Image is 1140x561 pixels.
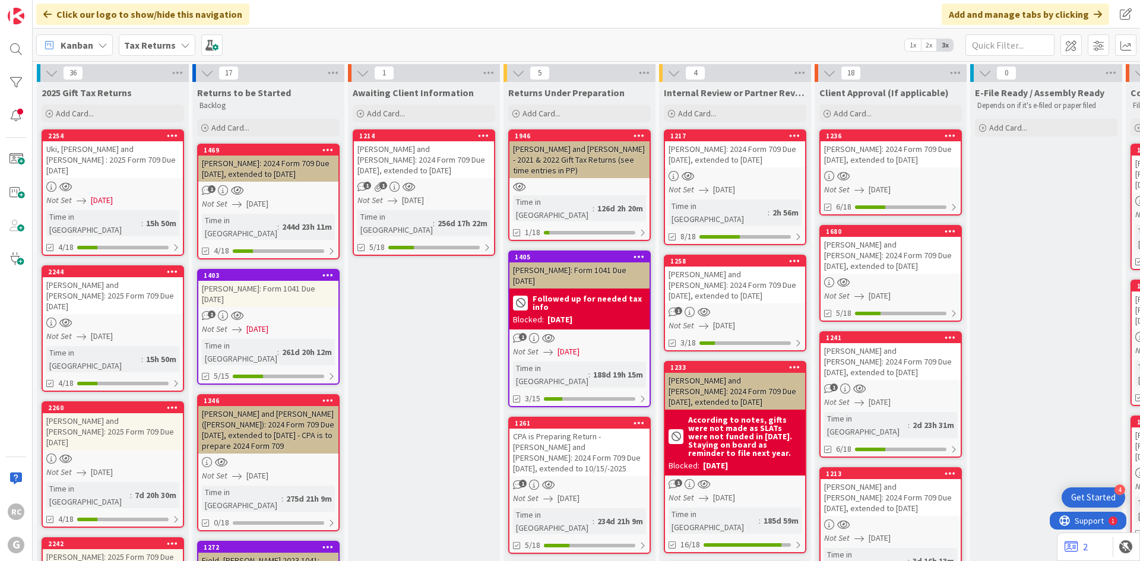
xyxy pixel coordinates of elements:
div: 1233 [670,363,805,372]
div: 275d 21h 9m [283,492,335,505]
span: Add Card... [678,108,716,119]
div: 188d 19h 15m [590,368,646,381]
span: 4 [685,66,705,80]
div: [PERSON_NAME] and [PERSON_NAME]: 2025 Form 709 Due [DATE] [43,413,183,450]
span: Add Card... [989,122,1027,133]
div: 1403 [198,270,338,281]
div: Time in [GEOGRAPHIC_DATA] [46,482,130,508]
b: According to notes, gifts were not made as SLATs were not funded in [DATE]. Staying on board as r... [688,416,802,457]
div: [PERSON_NAME] and [PERSON_NAME]: 2024 Form 709 Due [DATE], extended to [DATE] [665,267,805,303]
div: 1680 [826,227,961,236]
div: [PERSON_NAME]: Form 1041 Due [DATE] [198,281,338,307]
span: [DATE] [869,290,891,302]
span: 4/18 [58,377,74,389]
span: 1/18 [525,226,540,239]
div: 1258 [665,256,805,267]
span: [DATE] [246,470,268,482]
span: [DATE] [869,396,891,408]
img: Visit kanbanzone.com [8,8,24,24]
div: [PERSON_NAME] and [PERSON_NAME]: 2024 Form 709 Due [DATE], extended to [DATE] [354,141,494,178]
span: Internal Review or Partner Review [664,87,806,99]
span: Add Card... [522,108,560,119]
i: Not Set [357,195,383,205]
span: 3x [937,39,953,51]
div: 1272 [204,543,338,552]
span: 4/18 [58,241,74,253]
div: Blocked: [669,459,699,472]
span: 0 [996,66,1016,80]
span: 3/18 [680,337,696,349]
div: Time in [GEOGRAPHIC_DATA] [669,199,768,226]
div: 1469[PERSON_NAME]: 2024 Form 709 Due [DATE], extended to [DATE] [198,145,338,182]
i: Not Set [46,467,72,477]
p: Depends on if it's e-filed or paper filed [977,101,1115,110]
div: 2254 [48,132,183,140]
div: 1241 [821,332,961,343]
div: 1272 [198,542,338,553]
div: 1217 [670,132,805,140]
div: 1217 [665,131,805,141]
span: : [281,492,283,505]
div: 1469 [204,146,338,154]
span: : [130,489,132,502]
span: Add Card... [367,108,405,119]
div: 1261 [515,419,650,427]
div: CPA is Preparing Return - [PERSON_NAME] and [PERSON_NAME]: 2024 Form 709 Due [DATE], extended to ... [509,429,650,476]
span: : [768,206,769,219]
span: [DATE] [558,492,579,505]
i: Not Set [824,290,850,301]
span: 1 [519,333,527,341]
span: 36 [63,66,83,80]
div: Uki, [PERSON_NAME] and [PERSON_NAME] : 2025 Form 709 Due [DATE] [43,141,183,178]
i: Not Set [513,493,539,503]
a: 2 [1065,540,1088,554]
span: : [908,419,910,432]
span: 4/18 [58,513,74,525]
span: [DATE] [246,323,268,335]
div: 2260[PERSON_NAME] and [PERSON_NAME]: 2025 Form 709 Due [DATE] [43,402,183,450]
span: 5/15 [214,370,229,382]
div: 2d 23h 31m [910,419,957,432]
span: 5/18 [369,241,385,253]
div: 256d 17h 22m [435,217,490,230]
i: Not Set [513,346,539,357]
i: Not Set [202,324,227,334]
div: [PERSON_NAME]: 2024 Form 709 Due [DATE], extended to [DATE] [665,141,805,167]
div: Open Get Started checklist, remaining modules: 4 [1062,487,1125,508]
div: 1946[PERSON_NAME] and [PERSON_NAME] - 2021 & 2022 Gift Tax Returns (see time entries in PP) [509,131,650,178]
div: [DATE] [547,313,572,326]
div: 7d 20h 30m [132,489,179,502]
i: Not Set [46,195,72,205]
span: : [141,353,143,366]
i: Not Set [669,184,694,195]
i: Not Set [824,397,850,407]
span: 1 [208,185,216,193]
span: 1 [674,479,682,487]
i: Not Set [824,533,850,543]
div: 1946 [509,131,650,141]
div: 2h 56m [769,206,802,219]
span: : [593,202,594,215]
div: Time in [GEOGRAPHIC_DATA] [46,346,141,372]
div: Time in [GEOGRAPHIC_DATA] [824,412,908,438]
div: 2260 [48,404,183,412]
p: Backlog [199,101,337,110]
span: 1 [674,307,682,315]
div: RC [8,503,24,520]
i: Not Set [669,492,694,503]
div: 2260 [43,402,183,413]
div: Blocked: [513,313,544,326]
div: [PERSON_NAME] and [PERSON_NAME]: 2024 Form 709 Due [DATE], extended to [DATE] [821,237,961,274]
div: 1213 [821,468,961,479]
span: : [277,346,279,359]
div: [PERSON_NAME] and [PERSON_NAME]: 2025 Form 709 Due [DATE] [43,277,183,314]
div: [PERSON_NAME]: 2024 Form 709 Due [DATE], extended to [DATE] [198,156,338,182]
span: 6/18 [836,201,851,213]
div: 1236 [826,132,961,140]
i: Not Set [202,198,227,209]
div: 244d 23h 11m [279,220,335,233]
span: 5 [530,66,550,80]
div: 1469 [198,145,338,156]
div: 1258[PERSON_NAME] and [PERSON_NAME]: 2024 Form 709 Due [DATE], extended to [DATE] [665,256,805,303]
span: [DATE] [869,183,891,196]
